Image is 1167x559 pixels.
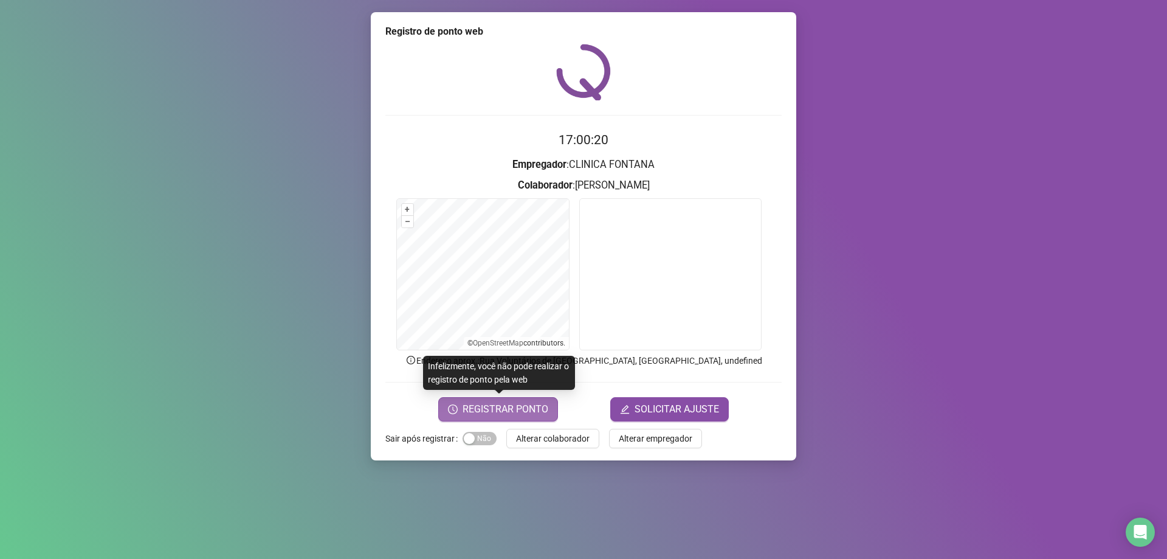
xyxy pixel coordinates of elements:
a: OpenStreetMap [473,339,523,347]
span: REGISTRAR PONTO [463,402,548,417]
img: QRPoint [556,44,611,100]
button: editSOLICITAR AJUSTE [610,397,729,422]
h3: : CLINICA FONTANA [385,157,782,173]
strong: Colaborador [518,179,573,191]
span: edit [620,404,630,414]
button: Alterar empregador [609,429,702,448]
div: Infelizmente, você não pode realizar o registro de ponto pela web [423,356,575,390]
p: Endereço aprox. : Rua Voluntários de [GEOGRAPHIC_DATA], [GEOGRAPHIC_DATA], undefined [385,354,782,367]
strong: Empregador [512,159,566,170]
div: Open Intercom Messenger [1126,518,1155,547]
label: Sair após registrar [385,429,463,448]
h3: : [PERSON_NAME] [385,178,782,193]
span: Alterar colaborador [516,432,590,445]
li: © contributors. [467,339,565,347]
button: Alterar colaborador [506,429,599,448]
button: + [402,204,413,215]
span: Alterar empregador [619,432,692,445]
span: SOLICITAR AJUSTE [635,402,719,417]
button: REGISTRAR PONTO [438,397,558,422]
button: – [402,216,413,227]
div: Registro de ponto web [385,24,782,39]
time: 17:00:20 [559,133,608,147]
span: info-circle [405,355,416,366]
span: clock-circle [448,404,458,414]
